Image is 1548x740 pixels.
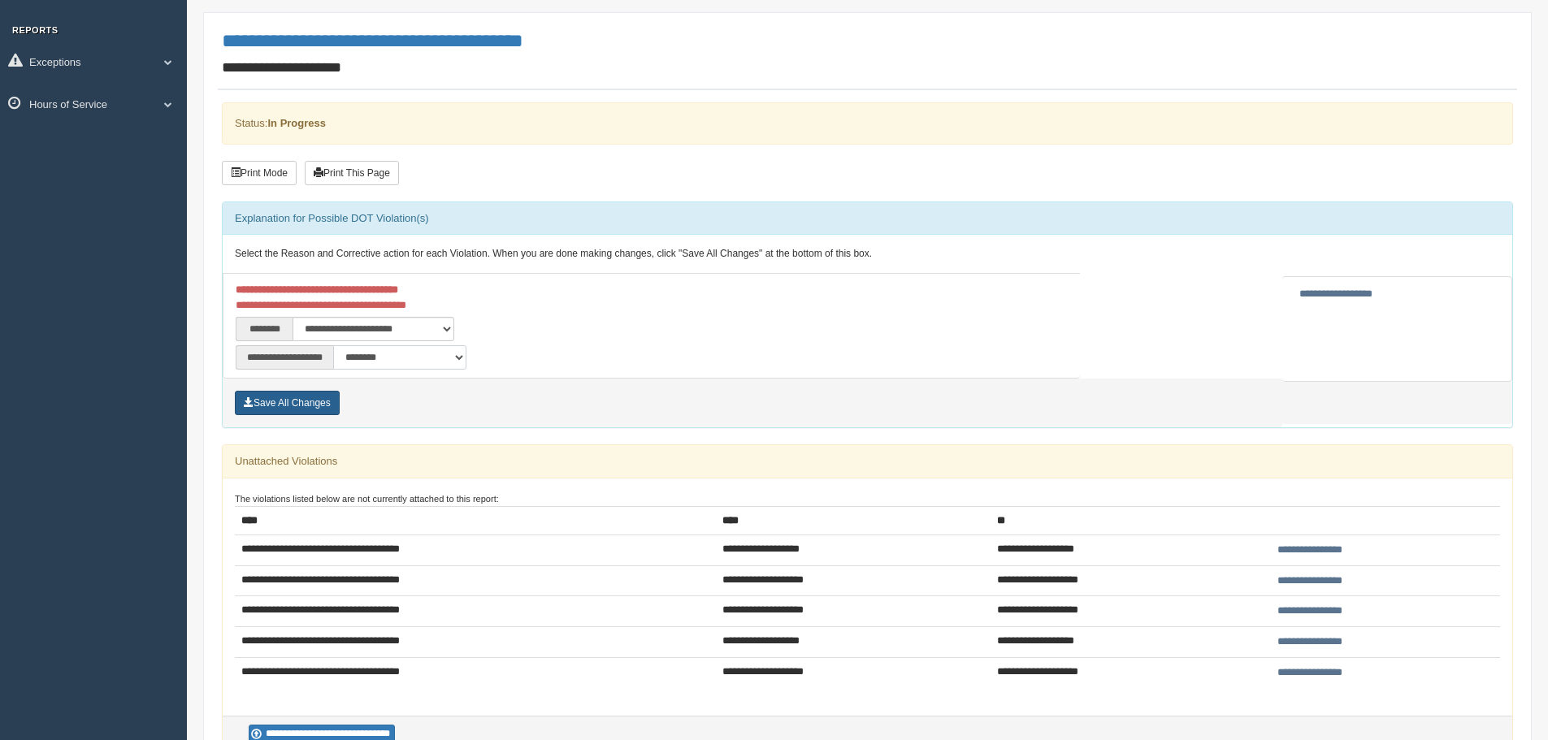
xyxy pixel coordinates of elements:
[222,161,297,185] button: Print Mode
[305,161,399,185] button: Print This Page
[223,445,1512,478] div: Unattached Violations
[223,202,1512,235] div: Explanation for Possible DOT Violation(s)
[223,235,1512,274] div: Select the Reason and Corrective action for each Violation. When you are done making changes, cli...
[222,102,1513,144] div: Status:
[235,391,340,415] button: Save
[235,494,499,504] small: The violations listed below are not currently attached to this report:
[267,117,326,129] strong: In Progress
